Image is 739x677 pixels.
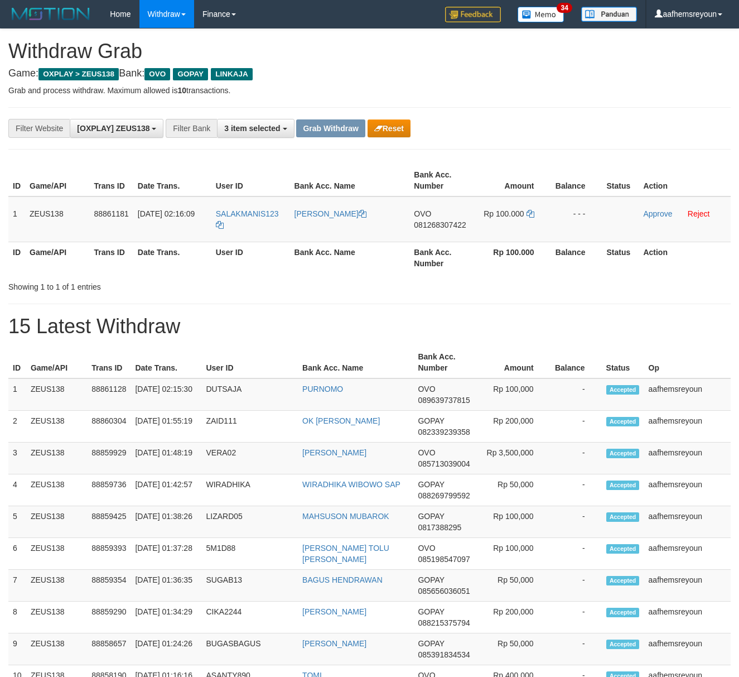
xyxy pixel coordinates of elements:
td: aafhemsreyoun [644,378,731,411]
td: aafhemsreyoun [644,474,731,506]
td: - [550,443,602,474]
td: 1 [8,196,25,242]
td: - [550,506,602,538]
td: ZAID111 [201,411,298,443]
td: 88859393 [87,538,131,570]
p: Grab and process withdraw. Maximum allowed is transactions. [8,85,731,96]
td: [DATE] 01:38:26 [131,506,201,538]
h1: Withdraw Grab [8,40,731,63]
span: OVO [418,544,435,553]
td: 5M1D88 [201,538,298,570]
td: [DATE] 01:24:26 [131,633,201,665]
th: Game/API [25,242,90,273]
h1: 15 Latest Withdraw [8,315,731,338]
span: OVO [418,448,435,457]
td: Rp 100,000 [477,378,550,411]
span: Accepted [606,640,640,649]
th: Action [639,165,731,196]
td: [DATE] 01:37:28 [131,538,201,570]
span: SALAKMANIS123 [216,209,279,218]
td: - [550,602,602,633]
span: Rp 100.000 [484,209,524,218]
a: Approve [643,209,672,218]
span: Accepted [606,481,640,490]
th: Trans ID [90,165,133,196]
th: Balance [550,347,602,378]
td: SUGAB13 [201,570,298,602]
th: Status [602,242,639,273]
td: ZEUS138 [26,506,87,538]
td: 88859290 [87,602,131,633]
span: LINKAJA [211,68,253,80]
img: Feedback.jpg [445,7,501,22]
td: aafhemsreyoun [644,633,731,665]
span: Copy 089639737815 to clipboard [418,396,470,405]
a: [PERSON_NAME] [302,448,366,457]
td: Rp 100,000 [477,538,550,570]
td: aafhemsreyoun [644,411,731,443]
td: [DATE] 01:42:57 [131,474,201,506]
a: Copy 100000 to clipboard [527,209,534,218]
span: [DATE] 02:16:09 [138,209,195,218]
span: Accepted [606,449,640,458]
span: OVO [144,68,170,80]
td: - [550,378,602,411]
td: 88859736 [87,474,131,506]
td: ZEUS138 [26,474,87,506]
span: 88861181 [94,209,129,218]
h4: Game: Bank: [8,68,731,79]
th: Game/API [26,347,87,378]
span: Accepted [606,544,640,554]
img: Button%20Memo.svg [518,7,564,22]
td: [DATE] 01:48:19 [131,443,201,474]
th: Game/API [25,165,90,196]
td: ZEUS138 [26,570,87,602]
td: - [550,570,602,602]
th: User ID [211,242,290,273]
td: - - - [551,196,602,242]
td: aafhemsreyoun [644,506,731,538]
th: User ID [211,165,290,196]
td: Rp 50,000 [477,570,550,602]
th: Bank Acc. Name [290,242,410,273]
td: LIZARD05 [201,506,298,538]
td: 88859354 [87,570,131,602]
div: Filter Bank [166,119,217,138]
span: OXPLAY > ZEUS138 [38,68,119,80]
span: OVO [414,209,431,218]
span: 3 item selected [224,124,280,133]
span: Accepted [606,608,640,617]
td: 88858657 [87,633,131,665]
span: Copy 082339239358 to clipboard [418,428,470,436]
td: Rp 50,000 [477,633,550,665]
span: Accepted [606,385,640,395]
th: User ID [201,347,298,378]
td: 8 [8,602,26,633]
td: aafhemsreyoun [644,538,731,570]
span: Copy 088215375794 to clipboard [418,618,470,627]
th: ID [8,165,25,196]
td: Rp 200,000 [477,602,550,633]
th: Balance [551,242,602,273]
span: OVO [418,385,435,393]
td: - [550,474,602,506]
th: Rp 100.000 [474,242,550,273]
img: MOTION_logo.png [8,6,93,22]
td: ZEUS138 [26,443,87,474]
td: 2 [8,411,26,443]
th: Action [639,242,731,273]
td: ZEUS138 [26,633,87,665]
a: PURNOMO [302,385,343,393]
th: Trans ID [87,347,131,378]
td: 88860304 [87,411,131,443]
td: 7 [8,570,26,602]
a: MAHSUSON MUBAROK [302,512,389,521]
td: CIKA2244 [201,602,298,633]
th: Balance [551,165,602,196]
a: Reject [688,209,710,218]
span: GOPAY [173,68,208,80]
td: - [550,538,602,570]
span: GOPAY [418,607,444,616]
span: GOPAY [418,480,444,489]
td: BUGASBAGUS [201,633,298,665]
